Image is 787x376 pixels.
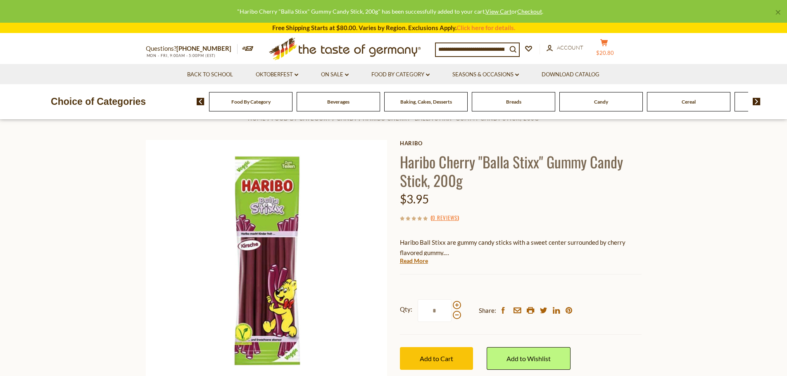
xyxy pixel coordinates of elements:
a: View Cart [485,8,511,15]
p: Questions? [146,43,238,54]
a: Back to School [187,70,233,79]
a: Baking, Cakes, Desserts [400,99,452,105]
input: Qty: [418,299,452,322]
a: 0 Reviews [432,213,457,222]
a: On Sale [321,70,349,79]
span: Account [557,44,583,51]
img: next arrow [753,98,761,105]
a: Breads [506,99,521,105]
a: Checkout [517,8,542,15]
button: $20.80 [592,39,617,59]
span: Add to Cart [420,355,453,362]
strong: Qty: [400,304,412,315]
p: Haribo Ball Stixx are gummy candy sticks with a sweet center surrounded by cherry flavored gummy. [400,237,642,258]
span: $3.95 [400,192,429,206]
a: Click here for details. [457,24,515,31]
a: Food By Category [231,99,271,105]
a: Download Catalog [542,70,599,79]
span: Share: [479,305,496,316]
div: "Haribo Cherry "Balla Stixx" Gummy Candy Stick, 200g" has been successfully added to your cart. or . [7,7,774,16]
span: MON - FRI, 9:00AM - 5:00PM (EST) [146,53,216,58]
a: Cereal [682,99,696,105]
a: Read More [400,257,428,265]
a: Oktoberfest [256,70,298,79]
span: $20.80 [596,50,614,56]
a: Food By Category [371,70,430,79]
a: Beverages [327,99,350,105]
img: previous arrow [197,98,204,105]
button: Add to Cart [400,347,473,370]
span: ( ) [430,213,459,222]
h1: Haribo Cherry "Balla Stixx" Gummy Candy Stick, 200g [400,152,642,189]
a: × [775,10,780,15]
a: [PHONE_NUMBER] [176,45,231,52]
a: Account [547,43,583,52]
a: Seasons & Occasions [452,70,519,79]
a: Add to Wishlist [487,347,571,370]
a: Haribo [400,140,642,147]
a: Candy [594,99,608,105]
